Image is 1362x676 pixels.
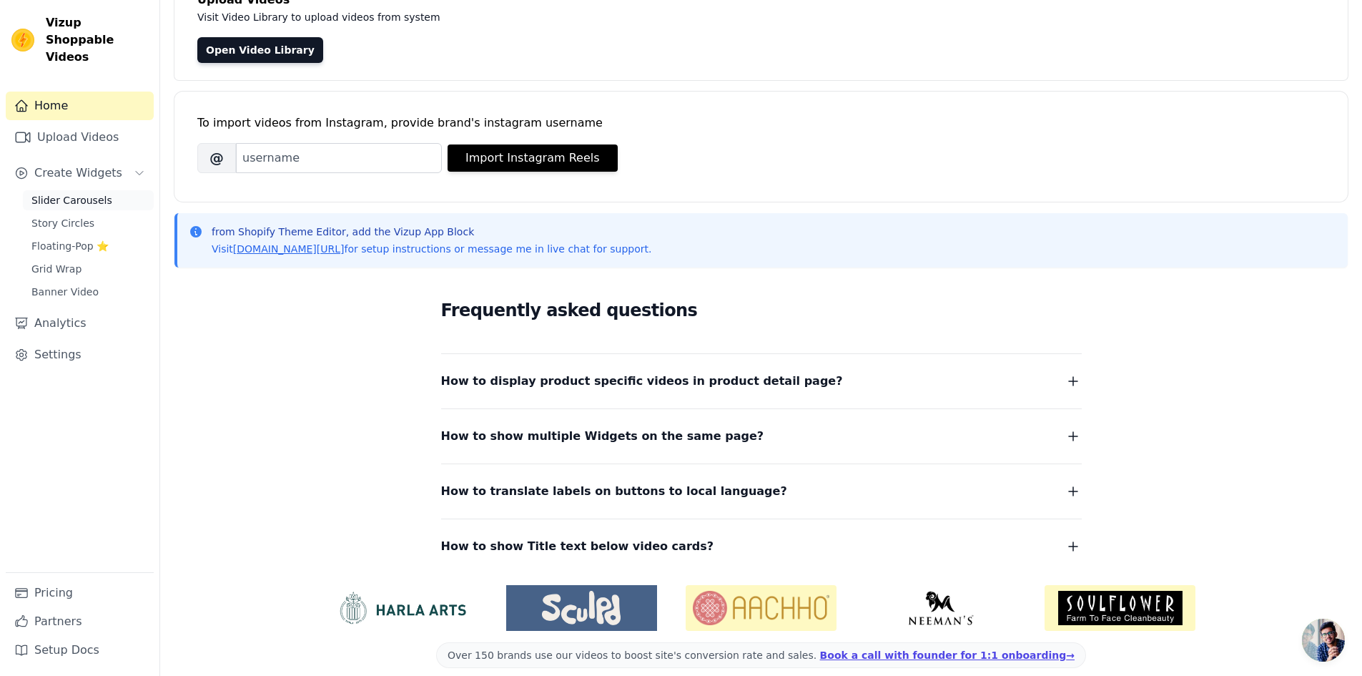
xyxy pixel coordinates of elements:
[31,216,94,230] span: Story Circles
[197,143,236,173] span: @
[212,242,651,256] p: Visit for setup instructions or message me in live chat for support.
[441,537,1082,557] button: How to show Title text below video cards?
[46,14,148,66] span: Vizup Shoppable Videos
[23,236,154,256] a: Floating-Pop ⭐
[6,92,154,120] a: Home
[233,243,345,255] a: [DOMAIN_NAME][URL]
[6,607,154,636] a: Partners
[441,426,1082,446] button: How to show multiple Widgets on the same page?
[31,193,112,207] span: Slider Carousels
[23,282,154,302] a: Banner Video
[327,591,478,625] img: HarlaArts
[448,144,618,172] button: Import Instagram Reels
[212,225,651,239] p: from Shopify Theme Editor, add the Vizup App Block
[197,114,1325,132] div: To import videos from Instagram, provide brand's instagram username
[820,650,1075,661] a: Book a call with founder for 1:1 onboarding
[6,579,154,607] a: Pricing
[441,481,787,501] span: How to translate labels on buttons to local language?
[441,296,1082,325] h2: Frequently asked questions
[31,239,109,253] span: Floating-Pop ⭐
[6,123,154,152] a: Upload Videos
[441,426,764,446] span: How to show multiple Widgets on the same page?
[6,341,154,369] a: Settings
[11,29,34,52] img: Vizup
[31,285,99,299] span: Banner Video
[865,591,1016,625] img: Neeman's
[23,213,154,233] a: Story Circles
[6,309,154,338] a: Analytics
[34,165,122,182] span: Create Widgets
[6,159,154,187] button: Create Widgets
[23,259,154,279] a: Grid Wrap
[197,37,323,63] a: Open Video Library
[23,190,154,210] a: Slider Carousels
[1302,619,1345,662] div: Open chat
[1045,585,1195,631] img: Soulflower
[197,9,838,26] p: Visit Video Library to upload videos from system
[31,262,82,276] span: Grid Wrap
[686,585,837,631] img: Aachho
[236,143,442,173] input: username
[441,481,1082,501] button: How to translate labels on buttons to local language?
[441,371,843,391] span: How to display product specific videos in product detail page?
[506,591,657,625] img: Sculpd US
[6,636,154,665] a: Setup Docs
[441,371,1082,391] button: How to display product specific videos in product detail page?
[441,537,714,557] span: How to show Title text below video cards?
